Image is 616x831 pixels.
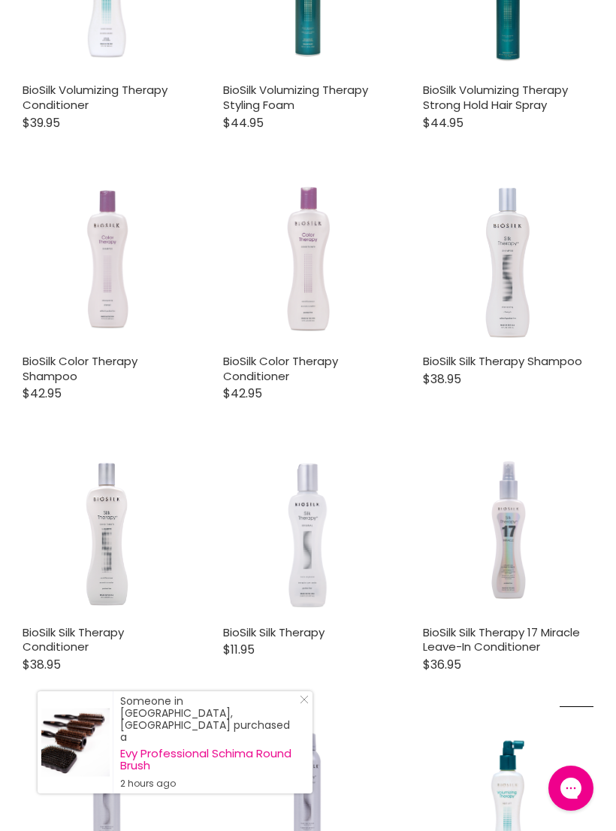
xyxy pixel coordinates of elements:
a: BioSilk Silk Therapy 17 Miracle Leave-In Conditioner [423,447,593,618]
a: BioSilk Silk Therapy Shampoo [423,353,582,369]
a: BioSilk Volumizing Therapy Conditioner [23,82,168,113]
svg: Close Icon [300,695,309,704]
a: BioSilk Silk Therapy Conditioner BioSilk Silk Therapy Conditioner [23,447,193,618]
a: Close Notification [294,695,309,710]
span: $42.95 [23,385,62,402]
a: BioSilk Color Therapy Shampoo [23,353,137,384]
img: BioSilk Silk Therapy 17 Miracle Leave-In Conditioner [470,447,548,618]
span: $39.95 [23,114,60,131]
a: BioSilk Silk Therapy [223,624,325,640]
iframe: Gorgias live chat messenger [541,760,601,816]
span: $38.95 [423,370,461,388]
span: $11.95 [223,641,255,658]
a: BioSilk Silk Therapy 17 Miracle Leave-In Conditioner [423,624,580,655]
div: Someone in [GEOGRAPHIC_DATA], [GEOGRAPHIC_DATA] purchased a [120,695,297,790]
img: BioSilk Silk Therapy Conditioner [53,447,163,618]
a: BioSilk Color Therapy Conditioner [223,353,338,384]
img: BioSilk Color Therapy Conditioner [267,176,349,346]
a: BioSilk Color Therapy Shampoo BioSilk Color Therapy Shampoo [23,176,193,346]
a: Evy Professional Schima Round Brush [120,748,297,772]
img: BioSilk Silk Therapy Shampoo [457,176,558,346]
a: BioSilk Silk Therapy Conditioner [23,624,124,655]
a: BioSilk Volumizing Therapy Strong Hold Hair Spray [423,82,568,113]
a: Visit product page [38,691,113,793]
img: BioSilk Color Therapy Shampoo [63,176,152,346]
a: BioSilk Silk Therapy Shampoo BioSilk Silk Therapy Shampoo [423,176,593,346]
a: BioSilk Silk Therapy BioSilk Silk Therapy [223,447,394,618]
span: $44.95 [423,114,464,131]
a: BioSilk Volumizing Therapy Styling Foam [223,82,368,113]
span: $44.95 [223,114,264,131]
a: BioSilk Color Therapy Conditioner BioSilk Color Therapy Conditioner [223,176,394,346]
small: 2 hours ago [120,778,297,790]
span: $38.95 [23,656,61,673]
img: BioSilk Silk Therapy [263,447,353,618]
span: $42.95 [223,385,262,402]
span: $36.95 [423,656,461,673]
